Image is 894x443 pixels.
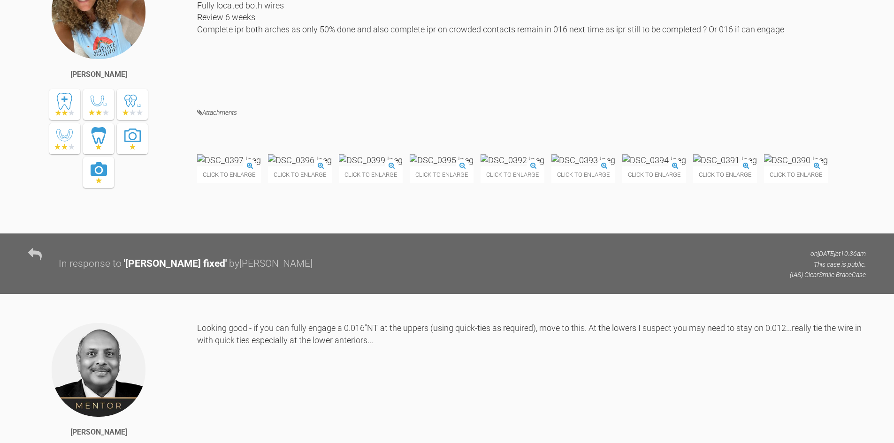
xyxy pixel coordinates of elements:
[481,166,544,183] span: Click to enlarge
[790,259,866,270] p: This case is public.
[622,166,686,183] span: Click to enlarge
[693,154,757,166] img: DSC_0391.jpeg
[622,154,686,166] img: DSC_0394.jpeg
[268,166,332,183] span: Click to enlarge
[197,154,261,166] img: DSC_0397.jpeg
[339,166,403,183] span: Click to enlarge
[481,154,544,166] img: DSC_0392.jpeg
[197,322,866,427] div: Looking good - if you can fully engage a 0.016"NT at the uppers (using quick-ties as required), m...
[693,166,757,183] span: Click to enlarge
[410,166,474,183] span: Click to enlarge
[339,154,403,166] img: DSC_0399.jpeg
[790,270,866,280] p: (IAS) ClearSmile Brace Case
[70,426,127,438] div: [PERSON_NAME]
[551,166,615,183] span: Click to enlarge
[197,107,866,119] h4: Attachments
[410,154,474,166] img: DSC_0395.jpeg
[764,166,828,183] span: Click to enlarge
[551,154,615,166] img: DSC_0393.jpeg
[268,154,332,166] img: DSC_0396.jpeg
[790,248,866,259] p: on [DATE] at 10:36am
[197,166,261,183] span: Click to enlarge
[59,256,122,272] div: In response to
[229,256,313,272] div: by [PERSON_NAME]
[70,68,127,81] div: [PERSON_NAME]
[51,322,146,418] img: Utpalendu Bose
[124,256,227,272] div: ' [PERSON_NAME] fixed '
[764,154,828,166] img: DSC_0390.jpeg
